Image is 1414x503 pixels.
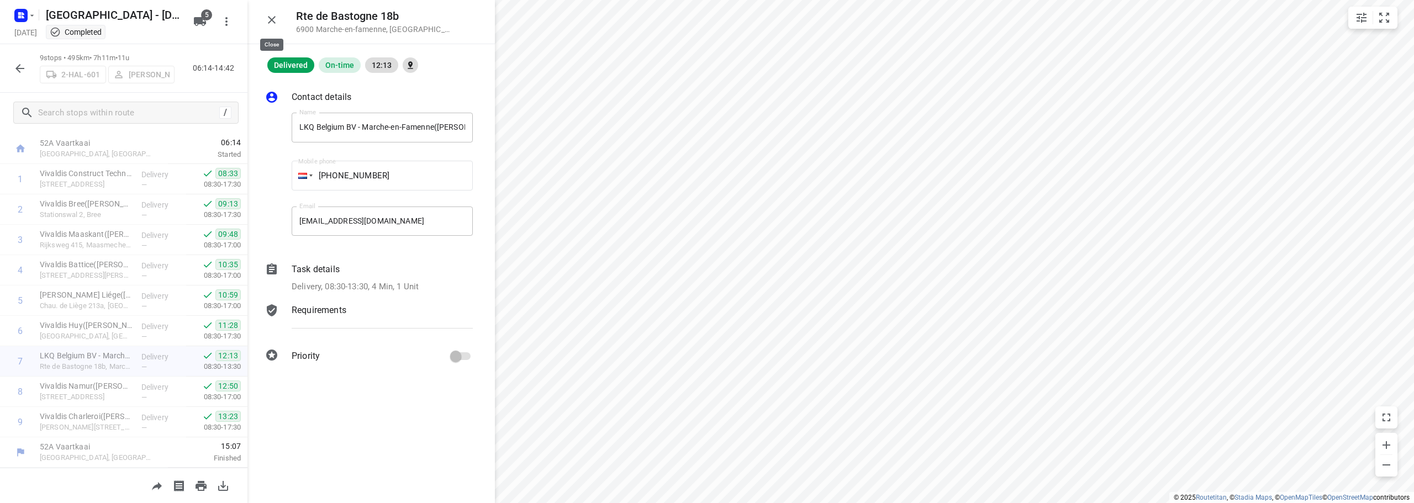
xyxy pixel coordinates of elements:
span: — [141,241,147,250]
span: — [141,181,147,189]
span: Print route [190,480,212,490]
p: 52A Vaartkaai [40,137,155,149]
span: — [141,302,147,310]
span: 12:13 [215,350,241,361]
p: 08:30-17:30 [186,422,241,433]
span: 10:59 [215,289,241,300]
p: Contact details [292,91,351,104]
svg: Done [202,229,213,240]
span: — [141,272,147,280]
div: This project completed. You cannot make any changes to it. [50,27,102,38]
p: Delivery [141,412,182,423]
p: Rue de Henri-Chapelle 1, Battice [40,270,133,281]
p: Started [168,149,241,160]
span: 15:07 [168,441,241,452]
p: Task details [292,263,340,276]
span: Share route [146,480,168,490]
p: Requirements [292,304,346,317]
p: 08:30-17:00 [186,391,241,403]
span: 09:48 [215,229,241,240]
p: Delivery, 08:30-13:30, 4 Min, 1 Unit [292,280,419,293]
span: 11u [118,54,129,62]
p: 08:30-17:00 [186,240,241,251]
p: Vivaldis Liége(Régis Birgel) [40,289,133,300]
p: Rue du Fort d'Andoy 3, Namur [40,391,133,403]
p: Delivery [141,260,182,271]
p: 9 stops • 495km • 7h11m [40,53,175,63]
span: 10:35 [215,259,241,270]
span: 12:50 [215,380,241,391]
svg: Done [202,168,213,179]
div: Requirements [265,304,473,337]
span: 11:28 [215,320,241,331]
span: — [141,211,147,219]
div: Show driver's finish location [403,57,418,73]
div: 7 [18,356,23,367]
p: Chau. de Liège 213a, Grâce-hollonge [40,300,133,311]
div: 3 [18,235,23,245]
a: Routetitan [1196,494,1227,501]
p: Vivaldis Bree(Régis Birgel) [40,198,133,209]
svg: Done [202,411,213,422]
p: 08:30-17:30 [186,331,241,342]
li: © 2025 , © , © © contributors [1174,494,1410,501]
p: Vivaldis Huy(Régis Birgel) [40,320,133,331]
label: Mobile phone [298,158,336,165]
p: Rue Santos-Dumont 3, Gosselies [40,422,133,433]
div: Netherlands: + 31 [292,161,313,190]
p: 08:30-17:00 [186,300,241,311]
p: 08:30-13:30 [186,361,241,372]
span: 06:14 [168,137,241,148]
p: Delivery [141,169,182,180]
div: Task detailsDelivery, 08:30-13:30, 4 Min, 1 Unit [265,263,473,293]
span: Print shipping labels [168,480,190,490]
div: / [219,107,231,119]
button: 5 [189,10,211,33]
span: 5 [201,9,212,20]
p: Delivery [141,199,182,210]
p: Delivery [141,351,182,362]
span: 13:23 [215,411,241,422]
svg: Done [202,320,213,331]
span: 08:33 [215,168,241,179]
button: Map settings [1350,7,1373,29]
p: 08:30-17:00 [186,270,241,281]
div: 6 [18,326,23,336]
p: [STREET_ADDRESS] [40,179,133,190]
div: Contact details [265,91,473,106]
p: Vivaldis Namur(Régis Birgel) [40,380,133,391]
span: On-time [319,61,361,70]
p: 08:30-17:30 [186,179,241,190]
svg: Done [202,259,213,270]
span: • [115,54,118,62]
div: small contained button group [1348,7,1397,29]
p: Priority [292,350,320,363]
div: 4 [18,265,23,276]
span: — [141,363,147,371]
span: — [141,332,147,341]
div: 2 [18,204,23,215]
p: Delivery [141,230,182,241]
svg: Done [202,198,213,209]
input: Search stops within route [38,104,219,121]
p: LKQ Belgium BV - Marche-en-Famenne(Sbaa Majid) [40,350,133,361]
span: 09:13 [215,198,241,209]
span: 12:13 [365,61,398,70]
a: OpenStreetMap [1327,494,1373,501]
span: — [141,393,147,401]
button: Fit zoom [1373,7,1395,29]
p: Vivaldis Construct Technics Lommel(Régis Birgel) [40,168,133,179]
span: Delivered [267,61,314,70]
p: 52A Vaartkaai [40,441,155,452]
p: Rte de Bastogne 18b, Marche-en-famenne [40,361,133,372]
svg: Done [202,350,213,361]
span: — [141,423,147,432]
div: 1 [18,174,23,184]
p: Stationswal 2, Bree [40,209,133,220]
p: [GEOGRAPHIC_DATA], [GEOGRAPHIC_DATA] [40,149,155,160]
div: 8 [18,386,23,397]
p: Finished [168,453,241,464]
p: Vivaldis Maaskant(Régis Birgel) [40,229,133,240]
div: 9 [18,417,23,427]
p: Delivery [141,290,182,301]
